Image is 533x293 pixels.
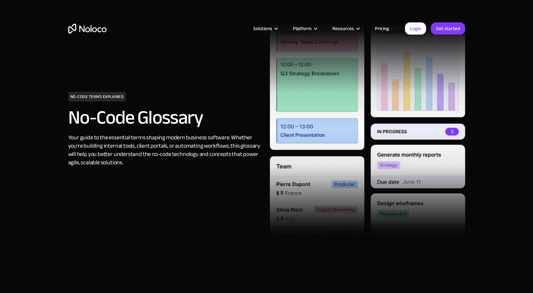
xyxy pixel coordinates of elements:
[68,108,263,127] h2: No-Code Glossary
[68,92,126,102] h1: NO-CODE TERMS EXPLAINED
[405,22,426,35] a: Login
[332,24,354,33] div: Resources
[245,24,285,33] div: Solutions
[431,22,465,35] a: Get started
[68,24,107,34] a: home
[293,24,311,33] div: Platform
[367,24,397,33] a: Pricing
[285,24,324,33] div: Platform
[68,134,263,167] div: Your guide to the essential terms shaping modern business software. Whether you're building inter...
[324,24,367,33] div: Resources
[253,24,272,33] div: Solutions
